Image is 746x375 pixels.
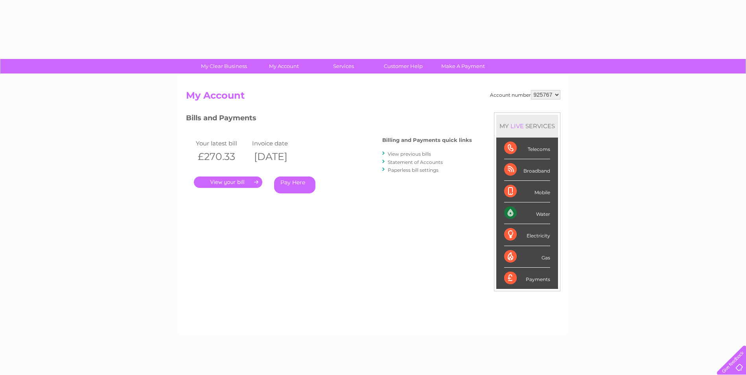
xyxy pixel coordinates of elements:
[194,138,251,149] td: Your latest bill
[504,268,550,289] div: Payments
[504,224,550,246] div: Electricity
[490,90,560,99] div: Account number
[186,90,560,105] h2: My Account
[504,181,550,202] div: Mobile
[251,59,316,74] a: My Account
[371,59,436,74] a: Customer Help
[388,151,431,157] a: View previous bills
[504,246,550,268] div: Gas
[431,59,495,74] a: Make A Payment
[496,115,558,137] div: MY SERVICES
[194,149,251,165] th: £270.33
[504,159,550,181] div: Broadband
[311,59,376,74] a: Services
[250,138,307,149] td: Invoice date
[250,149,307,165] th: [DATE]
[509,122,525,130] div: LIVE
[388,159,443,165] a: Statement of Accounts
[274,176,315,193] a: Pay Here
[186,112,472,126] h3: Bills and Payments
[192,59,256,74] a: My Clear Business
[194,176,262,188] a: .
[504,138,550,159] div: Telecoms
[504,202,550,224] div: Water
[388,167,438,173] a: Paperless bill settings
[382,137,472,143] h4: Billing and Payments quick links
